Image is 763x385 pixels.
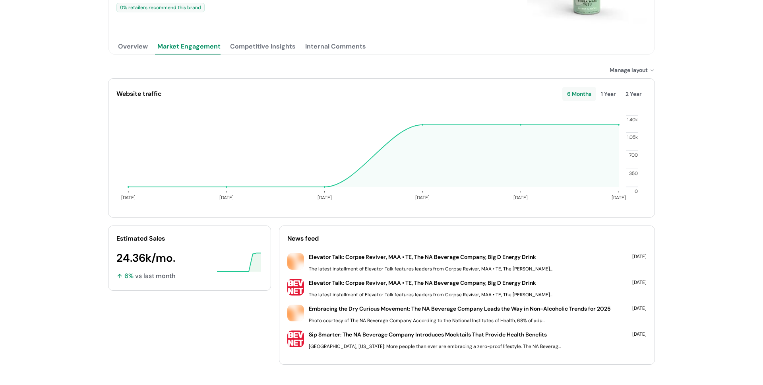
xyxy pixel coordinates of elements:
[596,87,621,101] div: 1 Year
[116,234,263,243] div: Estimated Sales
[124,271,134,281] span: 6 %
[121,194,136,201] tspan: [DATE]
[116,39,149,54] button: Overview
[318,194,332,201] tspan: [DATE]
[305,42,366,51] div: Internal Comments
[621,87,647,101] div: 2 Year
[562,87,596,101] div: 6 Months
[287,234,647,243] div: News feed
[627,117,638,123] text: 1.40k
[116,271,212,281] div: vs last month
[116,3,205,12] div: 0 % retailers recommend this brand
[629,170,638,177] text: 350
[627,134,638,140] text: 1.05k
[513,194,528,201] tspan: [DATE]
[415,194,430,201] tspan: [DATE]
[610,66,655,74] div: Manage layout
[612,194,626,201] tspan: [DATE]
[156,39,222,54] button: Market Engagement
[635,188,638,194] text: 0
[116,250,212,266] div: 24.36k /mo.
[229,39,297,54] button: Competitive Insights
[629,152,638,158] text: 700
[116,89,562,99] div: Website traffic
[219,194,234,201] tspan: [DATE]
